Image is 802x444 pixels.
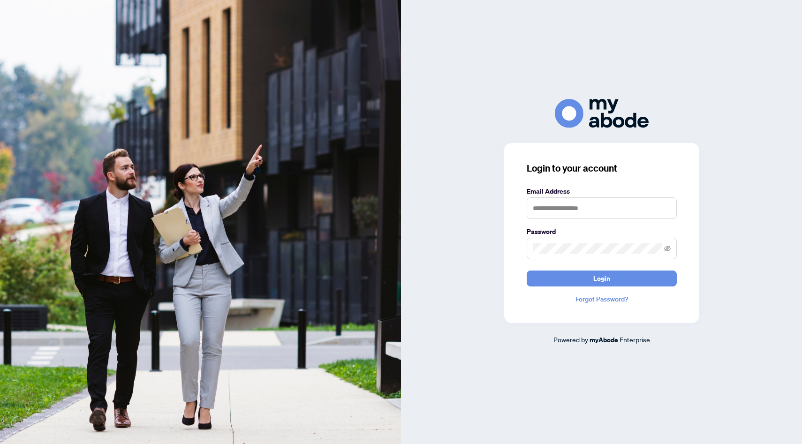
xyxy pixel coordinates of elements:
label: Password [527,226,677,237]
img: ma-logo [555,99,649,128]
h3: Login to your account [527,162,677,175]
span: Powered by [553,335,588,344]
span: eye-invisible [664,245,671,252]
a: Forgot Password? [527,294,677,304]
span: Enterprise [620,335,650,344]
label: Email Address [527,186,677,196]
button: Login [527,271,677,286]
span: Login [593,271,610,286]
a: myAbode [590,335,618,345]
